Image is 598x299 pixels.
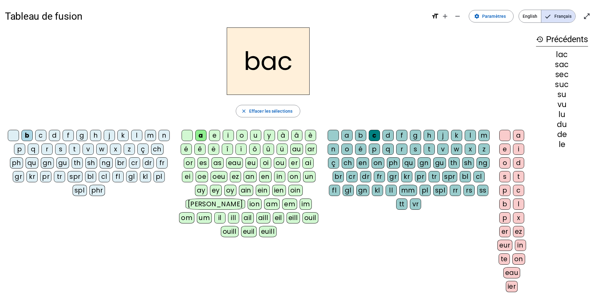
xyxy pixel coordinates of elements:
div: oy [224,185,236,196]
div: c [35,130,46,141]
div: d [513,157,524,169]
div: c [513,185,524,196]
div: spl [433,185,448,196]
div: in [274,171,285,182]
div: fl [329,185,340,196]
mat-icon: settings [474,13,480,19]
div: e [209,130,220,141]
div: fl [112,171,124,182]
div: dr [143,157,154,169]
div: im [300,199,312,210]
div: on [512,253,525,265]
div: r [396,144,407,155]
div: lac [536,51,588,58]
mat-icon: format_size [431,12,439,20]
div: f [63,130,74,141]
div: ç [328,157,339,169]
div: ien [272,185,286,196]
div: pl [154,171,165,182]
div: eau [226,157,243,169]
div: ï [235,144,247,155]
div: ai [302,157,314,169]
div: vr [410,199,421,210]
div: l [131,130,142,141]
div: ph [387,157,400,169]
span: Effacer les sélections [249,107,292,115]
div: gr [13,171,24,182]
div: ph [10,157,23,169]
div: s [410,144,421,155]
div: k [117,130,129,141]
button: Entrer en plein écran [581,10,593,22]
div: oi [260,157,271,169]
div: ill [228,212,239,223]
div: sh [462,157,474,169]
div: v [437,144,448,155]
div: spl [73,185,87,196]
div: û [263,144,274,155]
div: sac [536,61,588,68]
div: b [355,130,366,141]
div: on [288,171,301,182]
div: é [181,144,192,155]
div: u [250,130,261,141]
div: ng [477,157,490,169]
div: ç [137,144,149,155]
div: c [369,130,380,141]
div: ei [182,171,193,182]
div: qu [402,157,415,169]
button: Diminuer la taille de la police [451,10,464,22]
div: gr [387,171,399,182]
div: v [83,144,94,155]
div: oeu [211,171,227,182]
div: sec [536,71,588,78]
div: in [515,240,526,251]
div: su [536,91,588,98]
div: pr [40,171,51,182]
div: ô [249,144,260,155]
div: il [214,212,225,223]
div: eau [503,267,520,278]
div: g [410,130,421,141]
mat-icon: add [441,12,449,20]
div: ouil [302,212,318,223]
div: o [499,157,510,169]
button: Paramètres [469,10,514,22]
div: p [499,185,510,196]
div: ou [274,157,286,169]
div: ouill [221,226,239,237]
div: gl [126,171,137,182]
button: Augmenter la taille de la police [439,10,451,22]
div: ay [195,185,207,196]
div: bl [85,171,96,182]
div: sh [85,157,97,169]
div: mm [399,185,417,196]
div: ch [342,157,354,169]
div: z [124,144,135,155]
div: gl [343,185,354,196]
div: er [499,226,510,237]
div: a [341,130,353,141]
div: fr [374,171,385,182]
div: eur [497,240,512,251]
div: é [355,144,366,155]
div: em [282,199,297,210]
div: en [357,157,369,169]
div: th [448,157,460,169]
div: i [513,144,524,155]
div: è [305,130,316,141]
div: x [465,144,476,155]
div: m [478,130,490,141]
div: à [278,130,289,141]
div: z [478,144,490,155]
mat-icon: remove [454,12,461,20]
div: x [513,212,524,223]
div: en [259,171,272,182]
div: l [465,130,476,141]
div: q [28,144,39,155]
div: ain [239,185,254,196]
div: l [513,199,524,210]
div: le [536,141,588,148]
div: ü [277,144,288,155]
div: gn [418,157,431,169]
